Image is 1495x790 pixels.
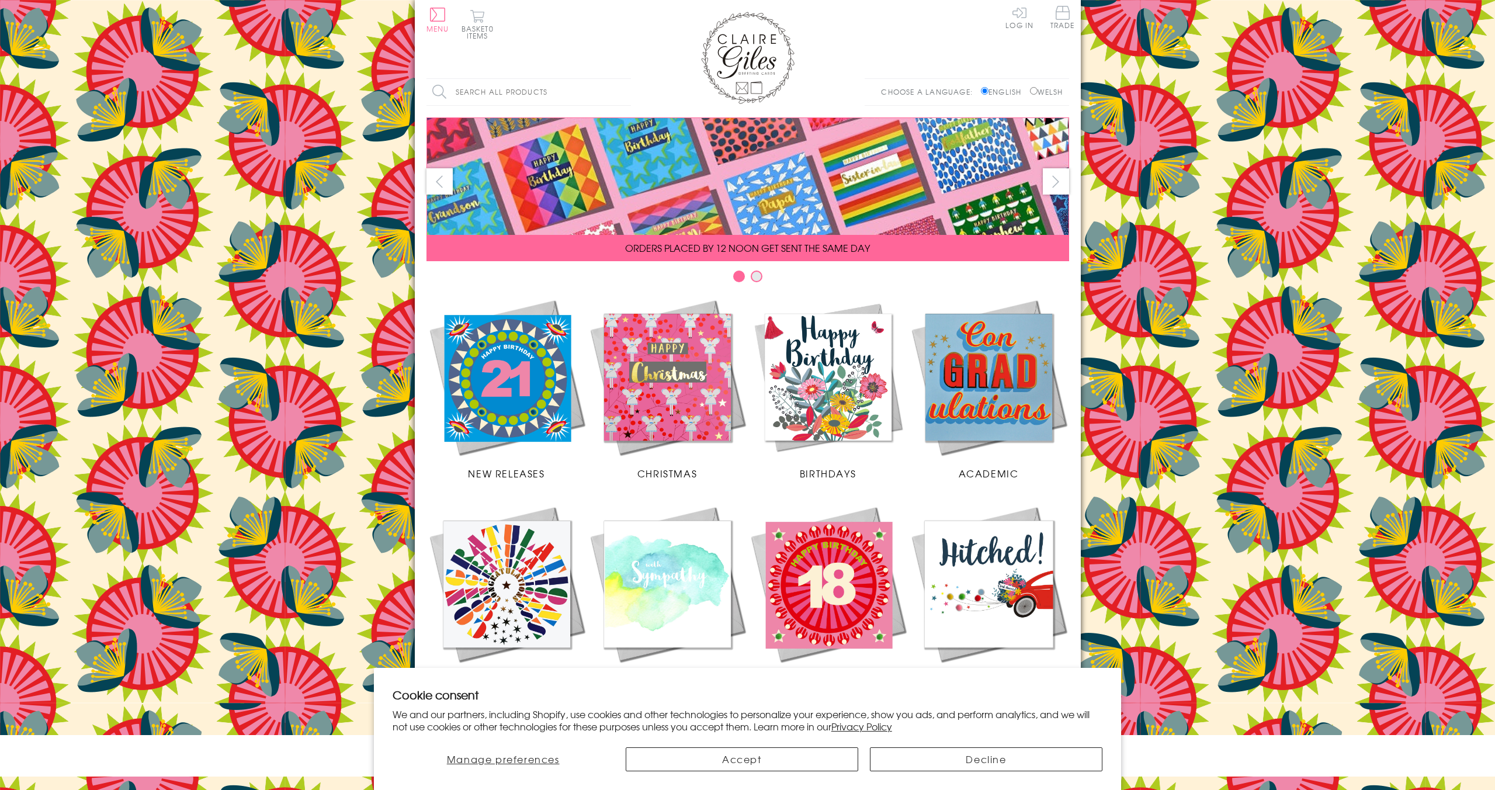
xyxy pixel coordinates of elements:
[626,747,858,771] button: Accept
[462,9,494,39] button: Basket0 items
[587,504,748,687] a: Sympathy
[393,687,1103,703] h2: Cookie consent
[748,297,908,480] a: Birthdays
[1050,6,1075,31] a: Trade
[1030,86,1063,97] label: Welsh
[426,504,587,687] a: Congratulations
[981,87,988,95] input: English
[447,752,560,766] span: Manage preferences
[881,86,979,97] p: Choose a language:
[1050,6,1075,29] span: Trade
[800,466,856,480] span: Birthdays
[751,271,762,282] button: Carousel Page 2
[393,708,1103,733] p: We and our partners, including Shopify, use cookies and other technologies to personalize your ex...
[701,12,795,104] img: Claire Giles Greetings Cards
[625,241,870,255] span: ORDERS PLACED BY 12 NOON GET SENT THE SAME DAY
[426,23,449,34] span: Menu
[426,168,453,195] button: prev
[1005,6,1033,29] a: Log In
[1043,168,1069,195] button: next
[637,466,697,480] span: Christmas
[467,23,494,41] span: 0 items
[587,297,748,480] a: Christmas
[1030,87,1038,95] input: Welsh
[981,86,1027,97] label: English
[870,747,1102,771] button: Decline
[908,297,1069,480] a: Academic
[619,79,631,105] input: Search
[426,8,449,32] button: Menu
[393,747,614,771] button: Manage preferences
[748,504,908,687] a: Age Cards
[733,271,745,282] button: Carousel Page 1 (Current Slide)
[959,466,1019,480] span: Academic
[426,79,631,105] input: Search all products
[468,466,544,480] span: New Releases
[908,504,1069,687] a: Wedding Occasions
[426,270,1069,288] div: Carousel Pagination
[831,719,892,733] a: Privacy Policy
[426,297,587,480] a: New Releases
